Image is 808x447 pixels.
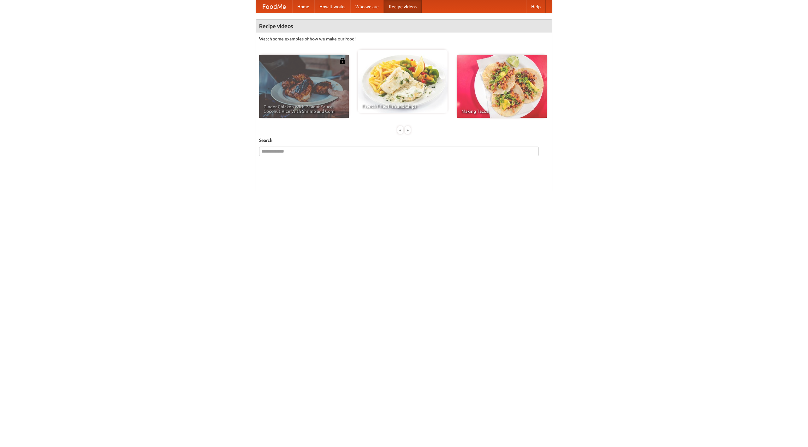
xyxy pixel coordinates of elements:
div: » [405,126,411,134]
span: Making Tacos [461,109,542,113]
a: How it works [314,0,350,13]
a: French Fries Fish and Chips [358,50,448,113]
p: Watch some examples of how we make our food! [259,36,549,42]
a: Making Tacos [457,55,547,118]
img: 483408.png [339,58,346,64]
a: Help [526,0,546,13]
a: FoodMe [256,0,292,13]
a: Home [292,0,314,13]
h4: Recipe videos [256,20,552,33]
a: Who we are [350,0,384,13]
a: Recipe videos [384,0,422,13]
div: « [397,126,403,134]
h5: Search [259,137,549,143]
span: French Fries Fish and Chips [362,104,443,108]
